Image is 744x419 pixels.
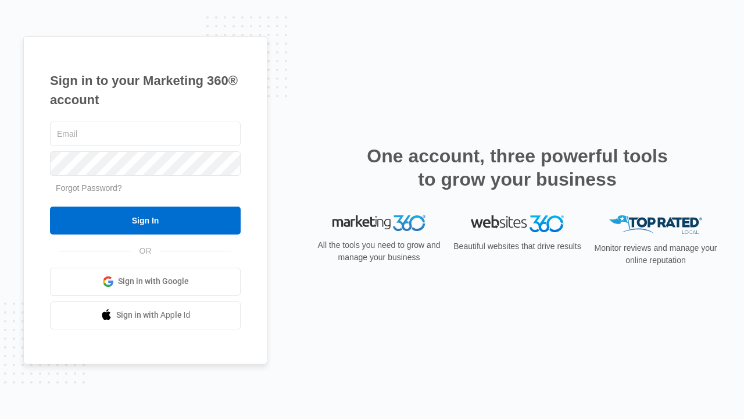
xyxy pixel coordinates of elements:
[131,245,160,257] span: OR
[50,207,241,235] input: Sign In
[56,183,122,193] a: Forgot Password?
[471,215,564,232] img: Websites 360
[363,144,671,191] h2: One account, three powerful tools to grow your business
[50,71,241,109] h1: Sign in to your Marketing 360® account
[609,215,702,235] img: Top Rated Local
[118,275,189,287] span: Sign in with Google
[116,309,191,321] span: Sign in with Apple Id
[50,301,241,329] a: Sign in with Apple Id
[452,240,582,253] p: Beautiful websites that drive results
[50,268,241,296] a: Sign in with Google
[591,242,721,267] p: Monitor reviews and manage your online reputation
[314,239,444,264] p: All the tools you need to grow and manage your business
[332,215,425,232] img: Marketing 360
[50,122,241,146] input: Email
